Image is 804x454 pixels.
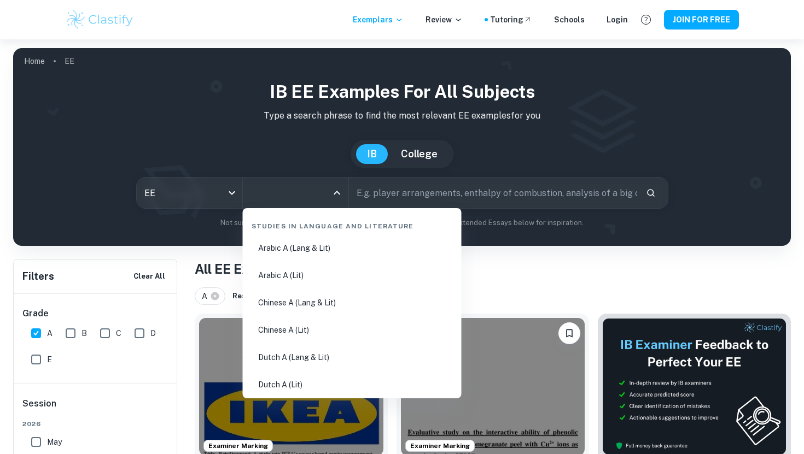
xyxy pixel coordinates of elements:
li: Chinese A (Lang & Lit) [247,290,457,315]
li: Dutch A (Lit) [247,372,457,397]
p: Type a search phrase to find the most relevant EE examples for you [22,109,782,122]
h6: Session [22,397,169,419]
span: Examiner Marking [204,441,272,451]
button: JOIN FOR FREE [664,10,739,30]
span: A [47,327,53,339]
h1: IB EE examples for all subjects [22,79,782,105]
h6: Filters [22,269,54,284]
input: E.g. player arrangements, enthalpy of combustion, analysis of a big city... [349,178,637,208]
button: Search [642,184,660,202]
button: Please log in to bookmark exemplars [558,322,580,344]
li: Chinese A (Lit) [247,317,457,343]
a: Schools [554,14,585,26]
a: Login [607,14,628,26]
a: Home [24,54,45,69]
li: Dutch A (Lang & Lit) [247,345,457,370]
img: profile cover [13,48,791,246]
p: Not sure what to search for? You can always look through our example Extended Essays below for in... [22,217,782,228]
span: May [47,436,62,448]
p: EE [65,55,74,67]
li: Arabic A (Lang & Lit) [247,235,457,261]
div: A [195,287,225,305]
button: IB [356,144,388,164]
button: Close [329,185,345,201]
span: 2026 [22,419,169,429]
div: EE [137,178,242,208]
span: Examiner Marking [406,441,474,451]
img: Clastify logo [65,9,135,31]
span: B [81,327,87,339]
p: Review [426,14,463,26]
button: Help and Feedback [637,10,655,29]
button: Reset All [230,288,268,304]
h6: Grade [22,307,169,320]
button: College [390,144,448,164]
span: C [116,327,121,339]
li: Arabic A (Lit) [247,263,457,288]
span: D [150,327,156,339]
span: A [202,290,212,302]
span: E [47,353,52,365]
button: Clear All [131,268,168,285]
div: Studies in Language and Literature [247,213,457,235]
p: Exemplars [353,14,404,26]
a: Tutoring [490,14,532,26]
h1: All EE Examples [195,259,791,279]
